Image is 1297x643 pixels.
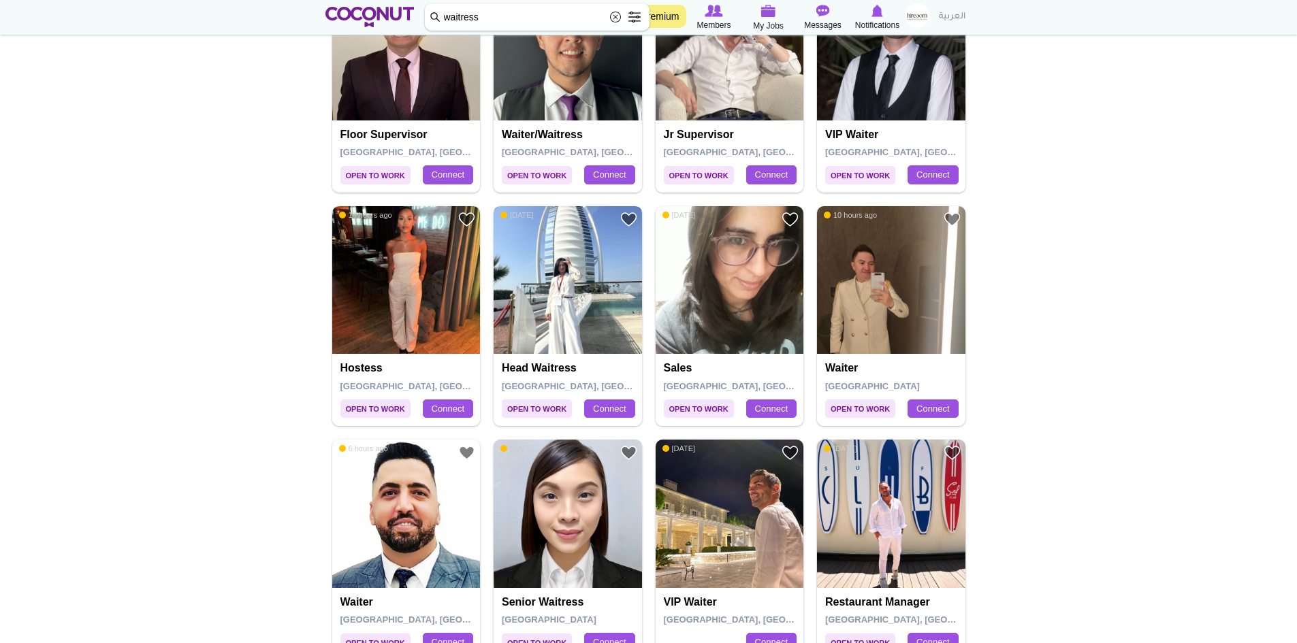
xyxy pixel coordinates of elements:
h4: Jr Supervisor [664,129,799,141]
h4: Waiter/Waitress [502,129,637,141]
a: العربية [932,3,972,31]
span: Open to Work [664,166,734,184]
span: Open to Work [664,399,734,418]
a: Connect [908,399,958,418]
span: [GEOGRAPHIC_DATA], [GEOGRAPHIC_DATA] [664,147,858,157]
h4: VIP waiter [664,596,799,608]
h4: Restaurant Manager [825,596,961,608]
span: Notifications [855,18,899,32]
span: [GEOGRAPHIC_DATA], [GEOGRAPHIC_DATA] [340,147,534,157]
h4: Sales [664,362,799,374]
a: Connect [584,165,635,184]
span: [GEOGRAPHIC_DATA] [825,381,920,391]
a: Notifications Notifications [850,3,905,32]
a: Connect [746,165,797,184]
span: 14 hours ago [339,210,392,220]
span: [GEOGRAPHIC_DATA], [GEOGRAPHIC_DATA] [825,614,1019,625]
a: Connect [746,399,797,418]
a: Add to Favourites [782,444,799,461]
span: 10 hours ago [824,210,877,220]
span: [GEOGRAPHIC_DATA], [GEOGRAPHIC_DATA] [502,381,696,391]
img: Notifications [871,5,883,17]
img: My Jobs [761,5,776,17]
span: [DATE] [662,444,696,453]
h4: Senior Waitress [502,596,637,608]
a: Connect [584,399,635,418]
h4: VIP waiter [825,129,961,141]
span: Open to Work [502,166,572,184]
span: [GEOGRAPHIC_DATA] [502,614,596,625]
h4: Waiter [340,596,476,608]
h4: Hostess [340,362,476,374]
span: [GEOGRAPHIC_DATA], [GEOGRAPHIC_DATA] [664,614,858,625]
span: Members [696,18,731,32]
span: 6 hours ago [339,444,388,453]
a: Add to Favourites [458,444,475,461]
span: [DATE] [500,210,534,220]
a: Connect [423,165,473,184]
span: My Jobs [753,19,784,33]
span: Open to Work [340,399,411,418]
a: Messages Messages [796,3,850,32]
a: Go Premium [619,5,686,28]
a: Add to Favourites [620,444,637,461]
span: [GEOGRAPHIC_DATA], [GEOGRAPHIC_DATA] [340,614,534,625]
a: My Jobs My Jobs [741,3,796,33]
a: Connect [423,399,473,418]
img: Messages [816,5,830,17]
a: Add to Favourites [944,444,961,461]
span: Messages [804,18,842,32]
a: Add to Favourites [782,211,799,228]
img: Home [325,7,415,27]
span: Open to Work [825,166,895,184]
a: Add to Favourites [458,211,475,228]
span: [DATE] [824,444,857,453]
a: Add to Favourites [620,211,637,228]
a: Browse Members Members [687,3,741,32]
span: [GEOGRAPHIC_DATA], [GEOGRAPHIC_DATA] [502,147,696,157]
span: [DATE] [662,210,696,220]
span: [DATE] [500,444,534,453]
img: Browse Members [705,5,722,17]
span: [GEOGRAPHIC_DATA], [GEOGRAPHIC_DATA] [825,147,1019,157]
span: Open to Work [502,399,572,418]
span: [GEOGRAPHIC_DATA], [GEOGRAPHIC_DATA] [664,381,858,391]
span: [GEOGRAPHIC_DATA], [GEOGRAPHIC_DATA] [340,381,534,391]
a: Connect [908,165,958,184]
span: Open to Work [825,399,895,418]
h4: Waiter [825,362,961,374]
a: Add to Favourites [944,211,961,228]
span: Open to Work [340,166,411,184]
h4: Head Waitress [502,362,637,374]
input: Search members by role or city [425,3,650,31]
h4: Floor Supervisor [340,129,476,141]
